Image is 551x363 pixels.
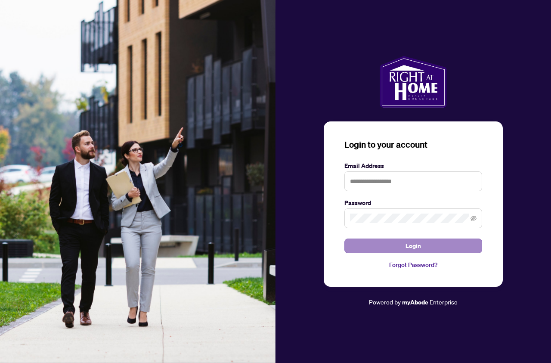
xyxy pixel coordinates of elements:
[344,198,482,208] label: Password
[344,239,482,253] button: Login
[344,139,482,151] h3: Login to your account
[344,260,482,270] a: Forgot Password?
[402,298,428,307] a: myAbode
[380,56,446,108] img: ma-logo
[369,298,401,306] span: Powered by
[430,298,458,306] span: Enterprise
[471,215,477,221] span: eye-invisible
[344,161,482,171] label: Email Address
[406,239,421,253] span: Login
